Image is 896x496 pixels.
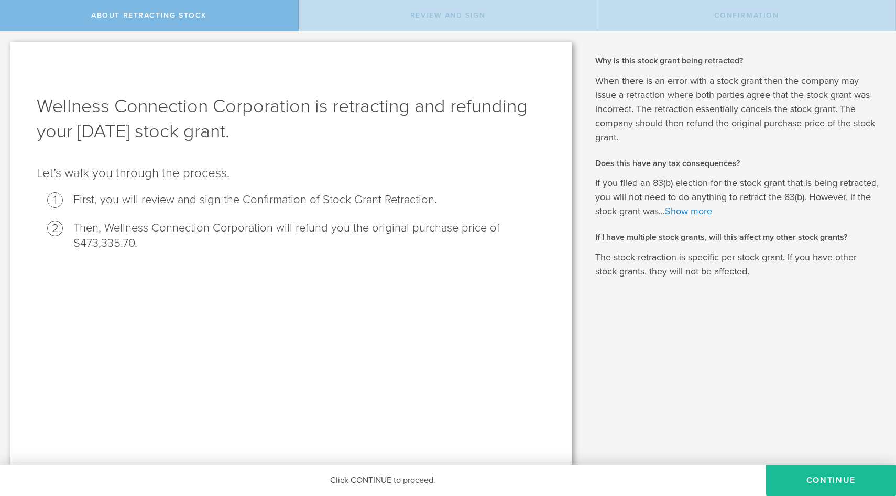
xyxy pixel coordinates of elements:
[595,74,881,145] p: When there is an error with a stock grant then the company may issue a retraction where both part...
[665,205,712,217] a: Show more
[73,221,546,251] li: Then, Wellness Connection Corporation will refund you the original purchase price of $473,335.70.
[91,11,207,20] span: About Retracting Stock
[766,465,896,496] button: Continue
[595,55,881,67] h2: Why is this stock grant being retracted?
[410,11,486,20] span: Review and Sign
[595,232,881,243] h2: If I have multiple stock grants, will this affect my other stock grants?
[37,94,546,144] h1: Wellness Connection Corporation is retracting and refunding your [DATE] stock grant.
[714,11,779,20] span: Confirmation
[595,250,881,279] p: The stock retraction is specific per stock grant. If you have other stock grants, they will not b...
[37,165,546,182] p: Let’s walk you through the process.
[595,176,881,218] p: If you filed an 83(b) election for the stock grant that is being retracted, you will not need to ...
[73,192,546,207] li: First, you will review and sign the Confirmation of Stock Grant Retraction.
[595,158,881,169] h2: Does this have any tax consequences?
